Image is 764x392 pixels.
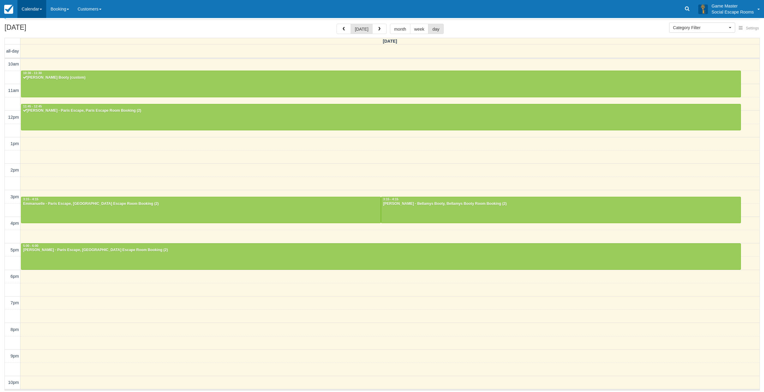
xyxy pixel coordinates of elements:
img: A3 [698,4,708,14]
span: Category Filter [673,25,727,31]
span: [DATE] [383,39,397,44]
div: Emmanuelle - Paris Escape, [GEOGRAPHIC_DATA] Escape Room Booking (2) [23,202,379,206]
a: 11:45 - 12:45[PERSON_NAME] - Paris Escape, Paris Escape Room Booking (2) [21,104,741,130]
button: month [390,24,410,34]
span: 5pm [11,248,19,252]
span: 4pm [11,221,19,226]
button: Settings [735,24,762,33]
span: 7pm [11,300,19,305]
p: Social Escape Rooms [711,9,754,15]
span: 3:15 - 4:15 [383,198,398,201]
span: 5:00 - 6:00 [23,244,38,248]
span: 3:15 - 4:15 [23,198,38,201]
a: 10:30 - 11:30[PERSON_NAME] Booty (custom) [21,71,741,97]
span: 11am [8,88,19,93]
button: week [410,24,429,34]
button: day [428,24,443,34]
h2: [DATE] [5,24,80,35]
div: [PERSON_NAME] - Paris Escape, Paris Escape Room Booking (2) [23,108,739,113]
a: 5:00 - 6:00[PERSON_NAME] - Paris Escape, [GEOGRAPHIC_DATA] Escape Room Booking (2) [21,243,741,270]
span: 8pm [11,327,19,332]
span: 3pm [11,194,19,199]
span: 10pm [8,380,19,385]
span: 10:30 - 11:30 [23,71,42,75]
div: [PERSON_NAME] Booty (custom) [23,75,739,80]
span: 12pm [8,115,19,120]
span: 9pm [11,354,19,358]
button: Category Filter [669,23,735,33]
div: [PERSON_NAME] - Paris Escape, [GEOGRAPHIC_DATA] Escape Room Booking (2) [23,248,739,253]
span: 6pm [11,274,19,279]
span: 10am [8,62,19,66]
span: Settings [746,26,759,30]
span: 11:45 - 12:45 [23,105,42,108]
a: 3:15 - 4:15[PERSON_NAME] - Bellamys Booty, Bellamys Booty Room Booking (2) [381,197,741,223]
button: [DATE] [351,24,373,34]
a: 3:15 - 4:15Emmanuelle - Paris Escape, [GEOGRAPHIC_DATA] Escape Room Booking (2) [21,197,381,223]
div: [PERSON_NAME] - Bellamys Booty, Bellamys Booty Room Booking (2) [383,202,739,206]
p: Game Master [711,3,754,9]
span: 1pm [11,141,19,146]
span: 2pm [11,168,19,172]
span: all-day [6,49,19,53]
img: checkfront-main-nav-mini-logo.png [4,5,13,14]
